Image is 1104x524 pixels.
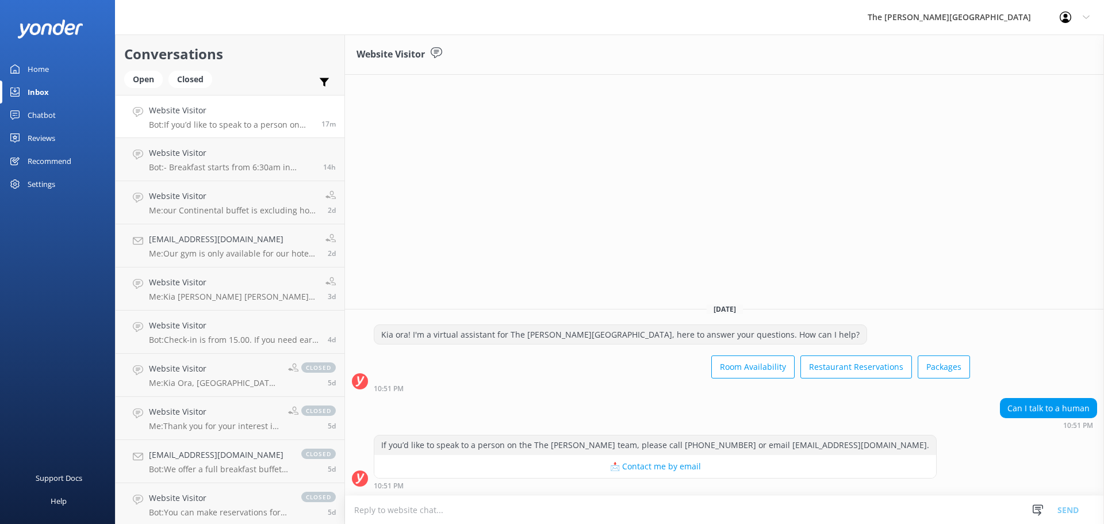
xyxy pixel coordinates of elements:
[374,325,867,345] div: Kia ora! I'm a virtual assistant for The [PERSON_NAME][GEOGRAPHIC_DATA], here to answer your ques...
[374,384,970,392] div: Aug 24 2025 10:51pm (UTC +12:00) Pacific/Auckland
[323,162,336,172] span: Aug 24 2025 08:58am (UTC +12:00) Pacific/Auckland
[149,362,279,375] h4: Website Visitor
[707,304,743,314] span: [DATE]
[1063,422,1093,429] strong: 10:51 PM
[149,449,290,461] h4: [EMAIL_ADDRESS][DOMAIN_NAME]
[374,483,404,489] strong: 10:51 PM
[301,406,336,416] span: closed
[149,492,290,504] h4: Website Visitor
[374,455,936,478] button: 📩 Contact me by email
[28,104,56,127] div: Chatbot
[28,127,55,150] div: Reviews
[711,355,795,378] button: Room Availability
[116,181,344,224] a: Website VisitorMe:our Continental buffet is excluding hot food.2d
[149,406,279,418] h4: Website Visitor
[328,292,336,301] span: Aug 21 2025 05:40am (UTC +12:00) Pacific/Auckland
[149,335,319,345] p: Bot: Check-in is from 15.00. If you need early check-in, it's subject to availability and fees ma...
[149,120,313,130] p: Bot: If you’d like to speak to a person on the The [PERSON_NAME] team, please call [PHONE_NUMBER]...
[301,449,336,459] span: closed
[168,72,218,85] a: Closed
[149,147,315,159] h4: Website Visitor
[301,362,336,373] span: closed
[36,466,82,489] div: Support Docs
[374,481,937,489] div: Aug 24 2025 10:51pm (UTC +12:00) Pacific/Auckland
[51,489,67,512] div: Help
[28,150,71,173] div: Recommend
[17,20,83,39] img: yonder-white-logo.png
[918,355,970,378] button: Packages
[149,104,313,117] h4: Website Visitor
[800,355,912,378] button: Restaurant Reservations
[149,319,319,332] h4: Website Visitor
[374,385,404,392] strong: 10:51 PM
[149,276,317,289] h4: Website Visitor
[116,311,344,354] a: Website VisitorBot:Check-in is from 15.00. If you need early check-in, it's subject to availabili...
[321,119,336,129] span: Aug 24 2025 10:51pm (UTC +12:00) Pacific/Auckland
[116,138,344,181] a: Website VisitorBot:- Breakfast starts from 6:30am in Summer and Spring and from 7:00am in Autumn ...
[301,492,336,502] span: closed
[116,95,344,138] a: Website VisitorBot:If you’d like to speak to a person on the The [PERSON_NAME] team, please call ...
[328,248,336,258] span: Aug 22 2025 02:09pm (UTC +12:00) Pacific/Auckland
[149,292,317,302] p: Me: Kia [PERSON_NAME] [PERSON_NAME], Thank you for your message, Wi will send you the receipt to ...
[116,354,344,397] a: Website VisitorMe:Kia Ora, [GEOGRAPHIC_DATA][PERSON_NAME] is located on [STREET_ADDRESS]. Distanc...
[356,47,425,62] h3: Website Visitor
[149,248,317,259] p: Me: Our gym is only available for our hotel guests.
[149,233,317,246] h4: [EMAIL_ADDRESS][DOMAIN_NAME]
[116,267,344,311] a: Website VisitorMe:Kia [PERSON_NAME] [PERSON_NAME], Thank you for your message, Wi will send you t...
[1000,421,1097,429] div: Aug 24 2025 10:51pm (UTC +12:00) Pacific/Auckland
[149,190,317,202] h4: Website Visitor
[28,58,49,81] div: Home
[28,81,49,104] div: Inbox
[149,507,290,518] p: Bot: You can make reservations for the True South Dining Room online at [URL][DOMAIN_NAME]. For l...
[149,421,279,431] p: Me: Thank you for your interest in dining with us at True South Dining Room. While our Snack Food...
[116,440,344,483] a: [EMAIL_ADDRESS][DOMAIN_NAME]Bot:We offer a full breakfast buffet all year around except May and J...
[124,43,336,65] h2: Conversations
[28,173,55,196] div: Settings
[116,224,344,267] a: [EMAIL_ADDRESS][DOMAIN_NAME]Me:Our gym is only available for our hotel guests.2d
[328,335,336,345] span: Aug 20 2025 05:29pm (UTC +12:00) Pacific/Auckland
[374,435,936,455] div: If you’d like to speak to a person on the The [PERSON_NAME] team, please call [PHONE_NUMBER] or e...
[124,72,168,85] a: Open
[328,464,336,474] span: Aug 19 2025 04:40pm (UTC +12:00) Pacific/Auckland
[328,421,336,431] span: Aug 19 2025 06:46pm (UTC +12:00) Pacific/Auckland
[168,71,212,88] div: Closed
[149,205,317,216] p: Me: our Continental buffet is excluding hot food.
[116,397,344,440] a: Website VisitorMe:Thank you for your interest in dining with us at True South Dining Room. While ...
[328,507,336,517] span: Aug 19 2025 11:08am (UTC +12:00) Pacific/Auckland
[149,378,279,388] p: Me: Kia Ora, [GEOGRAPHIC_DATA][PERSON_NAME] is located on [STREET_ADDRESS]. Distance to/from [GEO...
[328,205,336,215] span: Aug 22 2025 02:15pm (UTC +12:00) Pacific/Auckland
[1000,399,1097,418] div: Can I talk to a human
[149,464,290,475] p: Bot: We offer a full breakfast buffet all year around except May and June, where we offer cooked ...
[149,162,315,173] p: Bot: - Breakfast starts from 6:30am in Summer and Spring and from 7:00am in Autumn and Winter. - ...
[328,378,336,388] span: Aug 19 2025 06:51pm (UTC +12:00) Pacific/Auckland
[124,71,163,88] div: Open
